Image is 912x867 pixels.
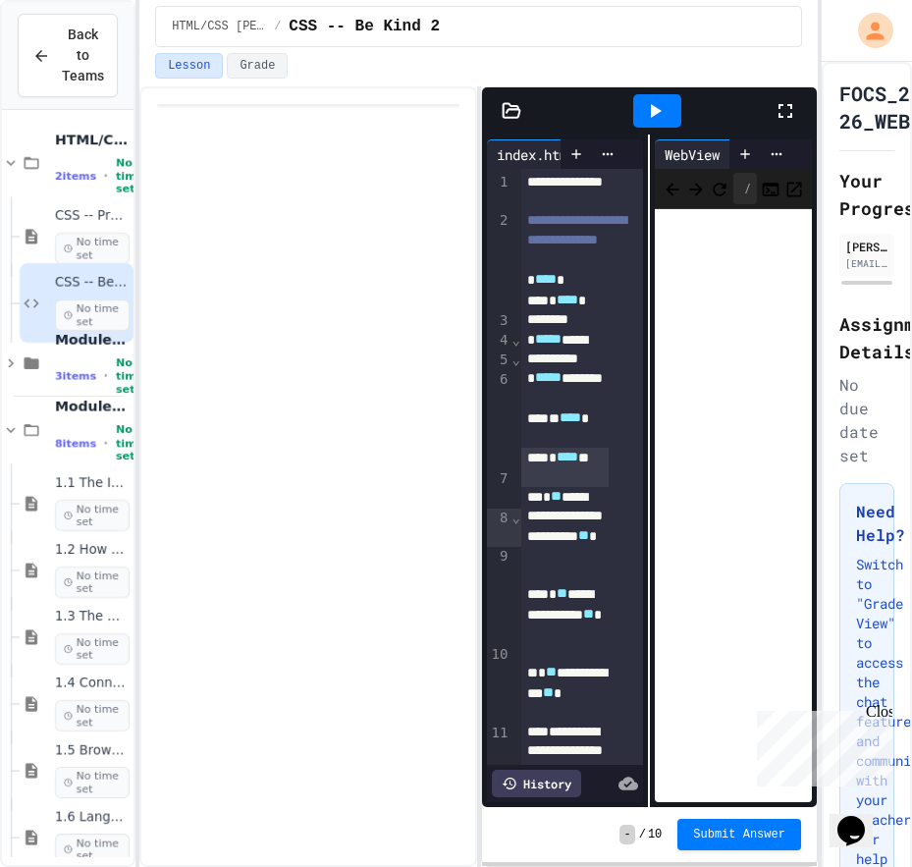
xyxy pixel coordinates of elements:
span: Back [663,176,682,200]
div: index.html [487,144,585,165]
span: • [104,368,108,384]
span: Submit Answer [693,827,785,842]
div: [EMAIL_ADDRESS][DOMAIN_NAME] [845,256,888,271]
button: Open in new tab [784,177,804,200]
span: / [639,827,646,842]
button: Refresh [710,177,729,200]
button: Console [761,177,780,200]
span: 1.6 Languages of the Web [55,809,130,826]
span: • [104,168,108,184]
div: 3 [487,311,511,331]
span: 1.4 Connecting to a Website [55,676,130,692]
span: No time set [55,233,130,264]
span: No time set [55,767,130,798]
span: HTML/CSS [PERSON_NAME] [55,131,130,148]
span: 10 [648,827,662,842]
div: 4 [487,331,511,351]
span: No time set [116,423,143,462]
span: No time set [116,356,143,396]
div: Chat with us now!Close [8,8,135,125]
span: CSS -- Practice Activity 1 [55,208,130,225]
div: 11 [487,724,511,783]
span: 1.1 The Internet and its Impact on Society [55,475,130,492]
span: No time set [55,500,130,531]
span: Fold line [510,332,520,348]
span: 8 items [55,437,96,450]
div: / [733,173,757,204]
span: Module 1: Intro to the Web [55,398,130,415]
div: No due date set [839,373,894,467]
span: 3 items [55,370,96,383]
div: 6 [487,370,511,468]
span: 1.3 The World Wide Web [55,609,130,625]
div: 2 [487,211,511,311]
div: 7 [487,469,511,509]
iframe: Web Preview [655,209,812,803]
div: [PERSON_NAME] [845,238,888,255]
span: No time set [55,700,130,732]
span: 2 items [55,170,96,183]
button: Lesson [155,53,223,79]
button: Grade [227,53,288,79]
div: 1 [487,173,511,211]
div: History [492,770,581,797]
div: WebView [655,144,729,165]
div: 8 [487,509,511,548]
span: Forward [686,176,706,200]
span: Module 0: Welcome to Web Development [55,331,130,349]
span: / [274,19,281,34]
span: No time set [116,156,143,195]
span: 1.5 Browsers [55,742,130,759]
iframe: chat widget [749,703,892,786]
span: CSS -- Be Kind 2 [55,275,130,292]
span: No time set [55,633,130,665]
div: 9 [487,547,511,645]
span: Back to Teams [62,25,104,86]
h2: Your Progress [839,167,894,222]
span: No time set [55,299,130,331]
span: No time set [55,567,130,598]
span: CSS -- Be Kind 2 [289,15,440,38]
span: Fold line [510,352,520,367]
div: 5 [487,351,511,370]
div: 10 [487,645,511,724]
span: Fold line [510,510,520,525]
span: • [104,435,108,451]
h3: Need Help? [856,500,878,547]
span: - [619,825,634,844]
span: No time set [55,834,130,865]
span: 1.2 How The Internet Works [55,542,130,559]
h2: Assignment Details [839,310,894,365]
iframe: chat widget [830,788,892,847]
div: My Account [837,8,898,53]
span: HTML/CSS Campbell [172,19,266,34]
